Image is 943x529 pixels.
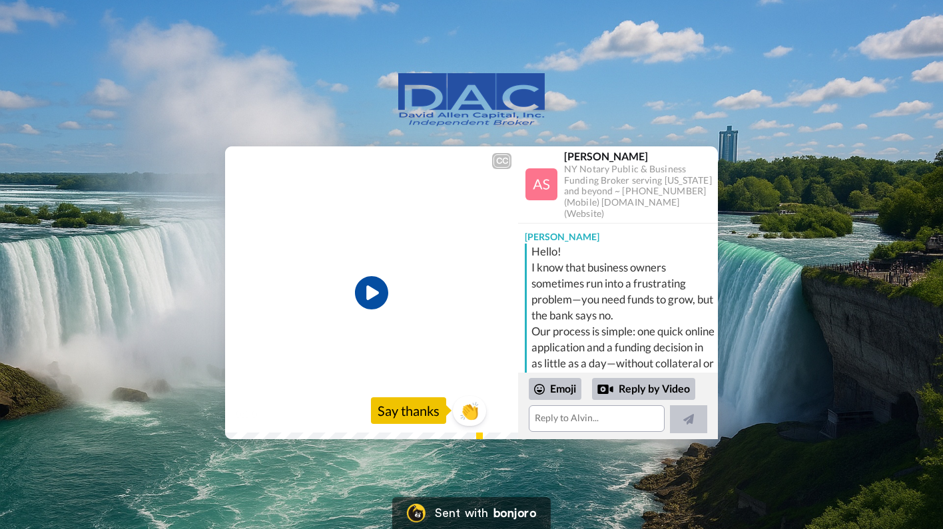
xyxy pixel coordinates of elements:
[564,164,717,220] div: NY Notary Public & Business Funding Broker serving [US_STATE] and beyond ~ [PHONE_NUMBER] (Mobile...
[453,396,486,426] button: 👏
[592,378,695,401] div: Reply by Video
[597,381,613,397] div: Reply by Video
[260,406,265,422] span: /
[371,397,446,424] div: Say thanks
[268,406,291,422] span: 0:56
[493,407,506,421] img: Full screen
[493,154,510,168] div: CC
[234,406,258,422] span: 0:00
[453,400,486,421] span: 👏
[525,168,557,200] img: Profile Image
[529,378,581,399] div: Emoji
[531,244,715,403] div: Hello! I know that business owners sometimes run into a frustrating problem—you need funds to gro...
[398,73,545,126] img: logo
[518,224,718,244] div: [PERSON_NAME]
[564,150,717,162] div: [PERSON_NAME]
